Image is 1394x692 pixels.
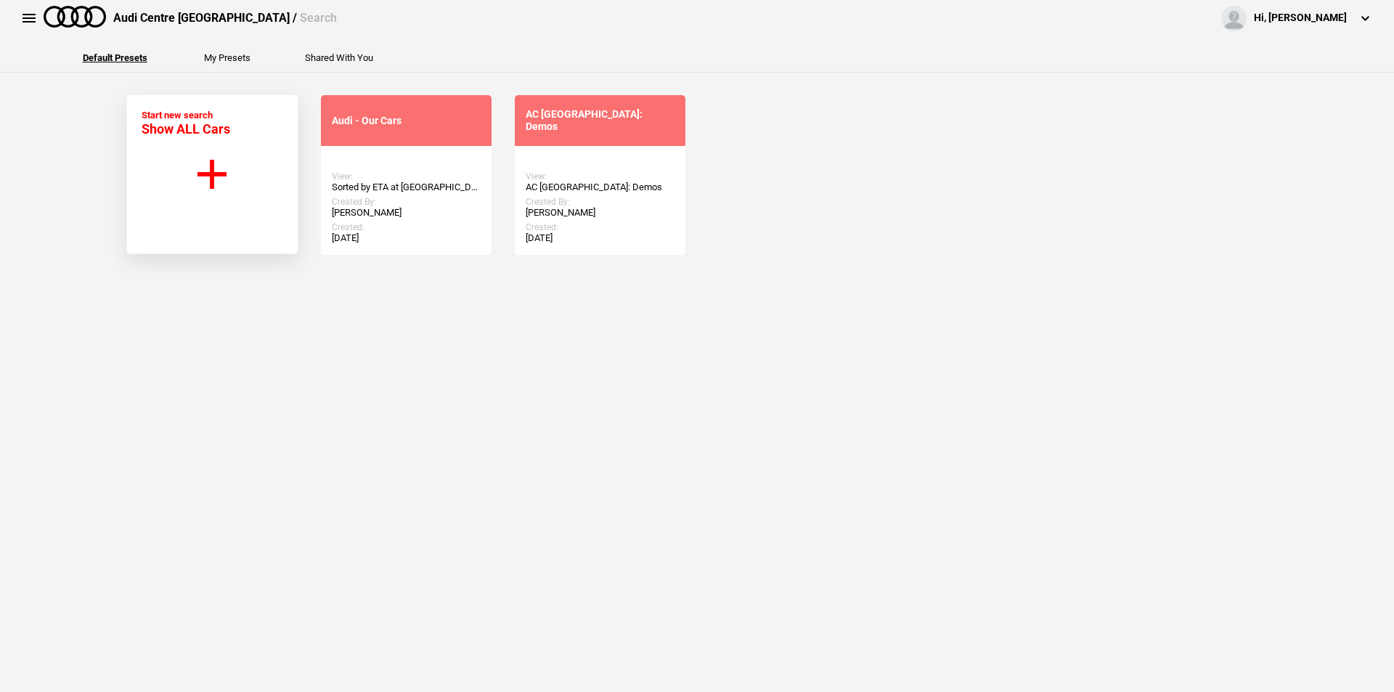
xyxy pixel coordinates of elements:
div: Audi - Our Cars [332,115,481,127]
span: Show ALL Cars [142,121,230,137]
span: Search [300,11,337,25]
div: [DATE] [526,232,674,244]
div: Start new search [142,110,230,137]
button: Start new search Show ALL Cars [126,94,298,254]
div: [PERSON_NAME] [526,207,674,219]
div: Sorted by ETA at [GEOGRAPHIC_DATA] [332,182,481,193]
div: Hi, [PERSON_NAME] [1254,11,1347,25]
div: AC [GEOGRAPHIC_DATA]: Demos [526,182,674,193]
div: [DATE] [332,232,481,244]
div: [PERSON_NAME] [332,207,481,219]
div: View: [332,171,481,182]
div: Created By: [526,197,674,207]
div: Created By: [332,197,481,207]
div: AC [GEOGRAPHIC_DATA]: Demos [526,108,674,133]
img: audi.png [44,6,106,28]
div: View: [526,171,674,182]
div: Created: [332,222,481,232]
div: Audi Centre [GEOGRAPHIC_DATA] / [113,10,337,26]
button: Shared With You [305,53,373,62]
button: My Presets [204,53,250,62]
div: Created: [526,222,674,232]
button: Default Presets [83,53,147,62]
